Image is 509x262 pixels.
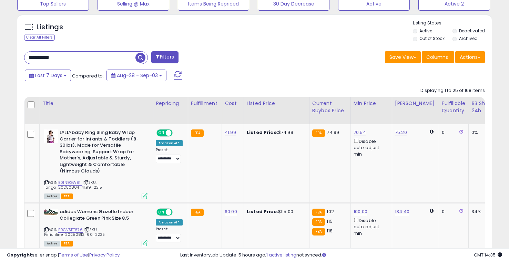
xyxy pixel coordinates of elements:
[59,252,88,258] a: Terms of Use
[354,217,387,237] div: Disable auto adjust min
[327,129,339,136] span: 74.99
[442,100,466,114] div: Fulfillable Quantity
[44,180,102,190] span: | SKU: Tanga_20250804_41.99_2215
[385,51,421,63] button: Save View
[24,34,55,41] div: Clear All Filters
[247,208,278,215] b: Listed Price:
[420,87,485,94] div: Displaying 1 to 25 of 168 items
[471,100,497,114] div: BB Share 24h.
[312,100,348,114] div: Current Buybox Price
[172,130,183,136] span: OFF
[37,22,63,32] h5: Listings
[60,209,143,223] b: adidas Womens Gazelle Indoor Collegiate Green Pink Size 8.5
[247,129,304,136] div: $74.99
[455,51,485,63] button: Actions
[327,208,334,215] span: 102
[157,130,166,136] span: ON
[25,70,71,81] button: Last 7 Days
[35,72,62,79] span: Last 7 Days
[225,100,241,107] div: Cost
[172,209,183,215] span: OFF
[247,209,304,215] div: $115.00
[44,227,105,237] span: | SKU: Finishline_20250812_60_2225
[151,51,178,63] button: Filters
[419,28,432,34] label: Active
[459,35,478,41] label: Archived
[225,129,236,136] a: 41.99
[60,129,143,176] b: L?LL?baby Ring Sling Baby Wrap Carrier for Infants & Toddlers (8-30lbs), Made for Versatile Babyw...
[471,209,494,215] div: 34%
[312,228,325,235] small: FBA
[225,208,237,215] a: 60.00
[61,241,73,247] span: FBA
[354,208,367,215] a: 100.00
[474,252,502,258] span: 2025-09-11 14:35 GMT
[58,227,83,233] a: B0CVSFT676
[191,209,204,216] small: FBA
[44,129,58,143] img: 411dYvj1bkL._SL40_.jpg
[312,209,325,216] small: FBA
[44,241,60,247] span: All listings currently available for purchase on Amazon
[42,100,150,107] div: Title
[7,252,120,259] div: seller snap | |
[156,100,185,107] div: Repricing
[7,252,32,258] strong: Copyright
[442,129,463,136] div: 0
[426,54,448,61] span: Columns
[157,209,166,215] span: ON
[354,129,366,136] a: 70.54
[180,252,502,259] div: Last InventoryLab Update: 5 hours ago, not synced.
[459,28,485,34] label: Deactivated
[156,140,183,146] div: Amazon AI *
[58,180,82,186] a: B01N9GW91I
[419,35,445,41] label: Out of Stock
[89,252,120,258] a: Privacy Policy
[44,193,60,199] span: All listings currently available for purchase on Amazon
[156,227,183,242] div: Preset:
[191,100,219,107] div: Fulfillment
[395,100,436,107] div: [PERSON_NAME]
[247,129,278,136] b: Listed Price:
[354,100,389,107] div: Min Price
[312,218,325,226] small: FBA
[266,252,296,258] a: 1 active listing
[422,51,454,63] button: Columns
[156,148,183,163] div: Preset:
[44,129,147,198] div: ASIN:
[354,137,387,157] div: Disable auto adjust min
[117,72,158,79] span: Aug-28 - Sep-03
[156,219,183,226] div: Amazon AI *
[106,70,166,81] button: Aug-28 - Sep-03
[395,129,407,136] a: 75.20
[413,20,492,27] p: Listing States:
[471,129,494,136] div: 0%
[442,209,463,215] div: 0
[44,209,147,245] div: ASIN:
[327,228,332,234] span: 118
[72,73,104,79] span: Compared to:
[395,208,409,215] a: 134.40
[247,100,306,107] div: Listed Price
[327,218,332,224] span: 115
[61,193,73,199] span: FBA
[191,129,204,137] small: FBA
[44,209,58,215] img: 31yJJBVhIQL._SL40_.jpg
[312,129,325,137] small: FBA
